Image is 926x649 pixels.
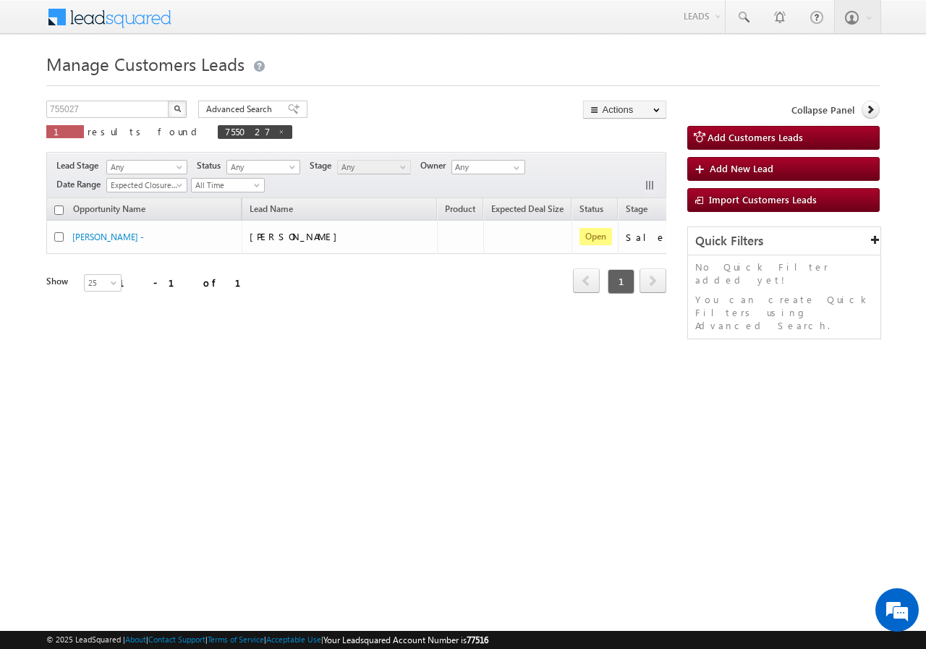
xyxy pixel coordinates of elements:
[688,227,880,255] div: Quick Filters
[84,274,122,292] a: 25
[148,635,205,644] a: Contact Support
[484,201,571,220] a: Expected Deal Size
[310,159,337,172] span: Stage
[420,159,451,172] span: Owner
[710,162,773,174] span: Add New Lead
[695,260,873,287] p: No Quick Filter added yet!
[73,203,145,214] span: Opportunity Name
[107,161,182,174] span: Any
[191,178,265,192] a: All Time
[506,161,524,175] a: Show All Items
[72,232,144,242] a: [PERSON_NAME] -
[608,269,634,294] span: 1
[337,160,411,174] a: Any
[250,230,344,242] span: [PERSON_NAME]
[54,205,64,215] input: Check all records
[451,160,525,174] input: Type to Search
[266,635,321,644] a: Acceptable Use
[695,293,873,332] p: You can create Quick Filters using Advanced Search.
[572,201,611,220] a: Status
[54,125,77,137] span: 1
[208,635,264,644] a: Terms of Service
[579,228,612,245] span: Open
[106,178,187,192] a: Expected Closure Date
[709,193,817,205] span: Import Customers Leads
[206,103,276,116] span: Advanced Search
[85,276,123,289] span: 25
[338,161,407,174] span: Any
[46,275,72,288] div: Show
[174,105,181,112] img: Search
[619,201,655,220] a: Stage
[242,201,300,220] span: Lead Name
[227,161,296,174] span: Any
[640,270,666,293] a: next
[88,125,203,137] span: results found
[225,125,271,137] span: 755027
[708,131,803,143] span: Add Customers Leads
[192,179,260,192] span: All Time
[583,101,666,119] button: Actions
[226,160,300,174] a: Any
[491,203,564,214] span: Expected Deal Size
[573,270,600,293] a: prev
[445,203,475,214] span: Product
[791,103,854,116] span: Collapse Panel
[197,159,226,172] span: Status
[626,231,727,244] div: Sale Marked
[119,274,258,291] div: 1 - 1 of 1
[66,201,153,220] a: Opportunity Name
[626,203,647,214] span: Stage
[573,268,600,293] span: prev
[56,178,106,191] span: Date Range
[107,179,182,192] span: Expected Closure Date
[106,160,187,174] a: Any
[323,635,488,645] span: Your Leadsquared Account Number is
[46,52,245,75] span: Manage Customers Leads
[46,633,488,647] span: © 2025 LeadSquared | | | | |
[467,635,488,645] span: 77516
[640,268,666,293] span: next
[56,159,104,172] span: Lead Stage
[125,635,146,644] a: About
